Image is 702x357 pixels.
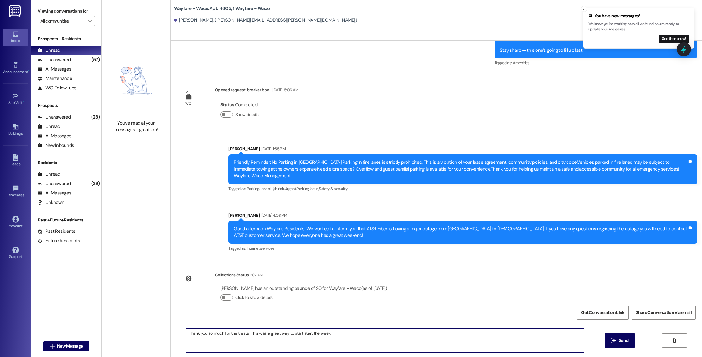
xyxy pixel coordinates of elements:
[632,306,696,320] button: Share Conversation via email
[296,186,319,191] span: Parking issue ,
[38,75,72,82] div: Maintenance
[228,212,697,221] div: [PERSON_NAME]
[90,55,101,65] div: (57)
[3,214,28,231] a: Account
[38,199,64,206] div: Unknown
[3,29,28,46] a: Inbox
[234,226,687,239] div: Good afternoon Wayfare Residents! We wanted to inform you that AT&T Fiber is having a major outag...
[228,184,697,193] div: Tagged as:
[259,186,270,191] span: Lease ,
[228,244,697,253] div: Tagged as:
[9,5,22,17] img: ResiDesk Logo
[588,21,689,32] p: We know you're working, so we'll wait until you're ready to update your messages.
[605,333,635,348] button: Send
[215,87,298,95] div: Opened request: breaker box...
[270,186,285,191] span: High risk ,
[249,272,263,278] div: 1:07 AM
[38,190,71,196] div: All Messages
[235,294,272,301] label: Click to show details
[38,142,74,149] div: New Inbounds
[3,245,28,262] a: Support
[220,100,261,110] div: : Completed
[247,186,259,191] span: Parking ,
[88,19,92,24] i: 
[581,309,624,316] span: Get Conversation Link
[90,112,101,122] div: (28)
[513,60,530,66] span: Amenities
[40,16,85,26] input: All communities
[228,146,697,154] div: [PERSON_NAME]
[186,329,584,352] textarea: Thank you so much for the treats! This was a great way to start start the week.
[43,341,90,351] button: New Message
[3,183,28,200] a: Templates •
[38,171,60,178] div: Unread
[31,159,101,166] div: Residents
[38,237,80,244] div: Future Residents
[31,102,101,109] div: Prospects
[3,91,28,108] a: Site Visit •
[38,228,76,235] div: Past Residents
[174,17,357,24] div: [PERSON_NAME]. ([PERSON_NAME][EMAIL_ADDRESS][PERSON_NAME][DOMAIN_NAME])
[659,35,689,43] button: See them now!
[260,146,286,152] div: [DATE] 1:55 PM
[38,66,71,72] div: All Messages
[38,123,60,130] div: Unread
[247,246,274,251] span: Internet services
[220,102,234,108] b: Status
[38,56,71,63] div: Unanswered
[38,85,76,91] div: WO Follow-ups
[611,338,616,343] i: 
[28,69,29,73] span: •
[215,272,249,278] div: Collections Status
[636,309,692,316] span: Share Conversation via email
[38,114,71,120] div: Unanswered
[38,133,71,139] div: All Messages
[285,186,296,191] span: Urgent ,
[38,6,95,16] label: Viewing conversations for
[57,343,83,349] span: New Message
[581,6,587,12] button: Close toast
[577,306,628,320] button: Get Conversation Link
[31,217,101,223] div: Past + Future Residents
[38,180,71,187] div: Unanswered
[234,159,687,179] div: Friendly Reminder: No Parking in [GEOGRAPHIC_DATA] Parking in fire lanes is strictly prohibited. ...
[23,99,24,104] span: •
[672,338,677,343] i: 
[50,344,55,349] i: 
[588,13,689,19] div: You have new messages!
[108,120,164,133] div: You've read all your messages - great job!
[108,45,164,117] img: empty-state
[235,111,259,118] label: Show details
[3,121,28,138] a: Buildings
[220,285,387,292] div: [PERSON_NAME] has an outstanding balance of $0 for Wayfare - Waco (as of [DATE])
[24,192,25,196] span: •
[495,58,697,67] div: Tagged as:
[31,35,101,42] div: Prospects + Residents
[619,337,628,344] span: Send
[38,47,60,54] div: Unread
[3,152,28,169] a: Leads
[271,87,298,93] div: [DATE] 5:06 AM
[185,100,191,107] div: WO
[174,5,270,12] b: Wayfare - Waco: Apt. 4605, 1 Wayfare - Waco
[90,179,101,189] div: (29)
[319,186,347,191] span: Safety & security
[260,212,287,219] div: [DATE] 4:08 PM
